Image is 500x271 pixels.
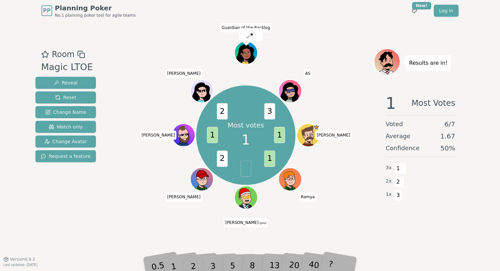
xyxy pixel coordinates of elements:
span: 50 % [441,144,455,153]
span: Click to change your name [299,192,317,202]
span: Reveal [54,79,78,86]
span: Reset [55,94,76,101]
button: New! [408,5,420,17]
span: PP [43,7,50,15]
a: PPPlanning PokerNo.1 planning poker tool for agile teams [41,3,136,18]
span: 1 x [386,191,392,198]
span: Jake is the host [313,124,319,130]
span: Version 0.9.2 [10,257,35,262]
span: No.1 planning poker tool for agile teams [55,13,136,18]
span: (you) [259,222,267,225]
span: 6 / 7 [445,119,455,129]
button: Reveal [35,77,96,89]
span: Click to change your name [315,130,352,140]
span: Watch only [49,123,83,130]
span: 2 [217,151,227,167]
span: 2 x [386,178,392,185]
span: Last updated: [DATE] [3,263,37,267]
span: 1 [264,151,275,167]
span: 1 [207,127,218,144]
span: Change Avatar [44,138,87,145]
span: 2 [394,176,402,188]
span: 1 [386,95,396,111]
span: 1 [394,163,402,174]
span: Planning Poker [55,3,136,13]
span: 1 [242,130,250,150]
span: Confidence [386,144,419,153]
span: 2 [217,103,227,120]
span: Click to change your name [220,23,272,32]
span: 3 [264,103,275,120]
span: Click to change your name [303,68,312,78]
span: Voted [386,119,403,129]
span: 1 [274,127,285,144]
button: Change Name [35,106,96,118]
button: Version0.9.2 [3,257,35,262]
a: Log in [434,5,459,17]
p: Most votes [228,120,264,130]
span: Request a feature [41,153,91,160]
span: Click to change your name [224,218,268,227]
img: reveal [247,31,255,38]
button: Add as favourite [41,48,49,60]
span: Room [52,48,75,60]
span: Click to change your name [165,192,202,202]
p: Results are in! [409,58,448,68]
span: Most Votes [411,95,455,111]
button: Reset [35,91,96,103]
button: Request a feature [35,150,96,162]
div: Magic LTOE [41,60,93,74]
span: Change Name [45,109,86,115]
span: 3 [394,190,402,201]
span: 3 x [386,164,392,172]
button: Change Avatar [35,135,96,148]
span: Click to change your name [165,68,202,78]
span: Average [386,131,410,141]
span: 1.67 [440,131,455,141]
button: Watch only [35,121,96,133]
span: Click to change your name [140,130,176,140]
button: Click to change your avatar [235,187,257,208]
div: New! [412,2,431,9]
